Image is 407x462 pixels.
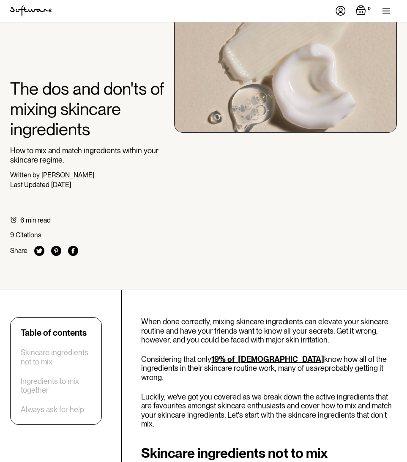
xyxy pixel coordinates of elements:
[10,5,52,16] a: home
[16,231,41,239] div: Citations
[21,328,87,338] div: Table of contents
[20,216,24,224] div: 6
[51,246,61,256] img: pinterest icon
[21,377,91,395] a: Ingredients to mix together
[34,246,44,256] img: twitter icon
[10,5,52,16] img: Software Logo
[21,405,84,414] a: Always ask for help
[211,355,324,364] a: 19% of [DEMOGRAPHIC_DATA]
[141,355,397,382] p: Considering that only know how all of the ingredients in their skincare routine work, many of us ...
[10,146,167,164] p: How to mix and match ingredients within your skincare regime.
[314,364,325,372] em: are
[21,348,91,366] a: Skincare ingredients not to mix
[10,171,40,179] div: Written by
[68,246,78,256] img: facebook icon
[41,171,94,179] div: [PERSON_NAME]
[51,181,71,189] div: [DATE]
[10,247,27,255] div: Share
[141,317,397,345] p: When done correctly, mixing skincare ingredients can elevate your skincare routine and have your ...
[356,5,372,17] a: Open empty cart
[10,181,49,189] div: Last Updated
[10,79,167,139] h1: The dos and don'ts of mixing skincare ingredients
[141,446,397,461] h2: Skincare ingredients not to mix
[10,231,14,239] div: 9
[141,392,397,429] p: Luckily, we've got you covered as we break down the active ingredients that are favourites amongs...
[366,5,372,13] div: 0
[26,216,51,224] div: min read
